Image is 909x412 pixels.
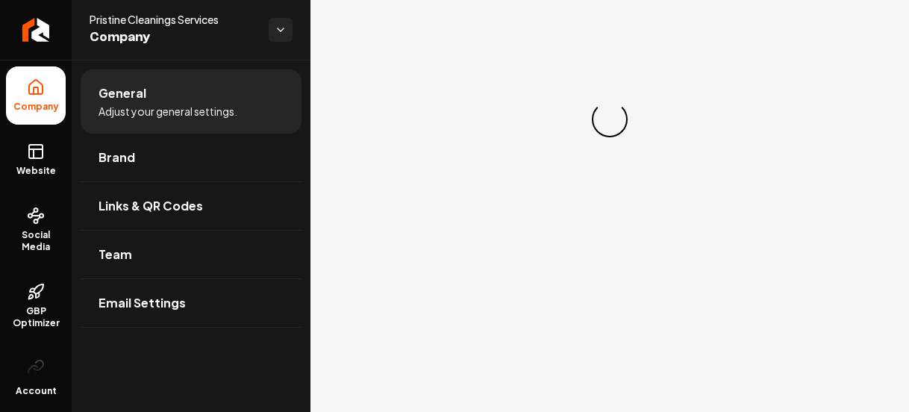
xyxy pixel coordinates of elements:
img: Rebolt Logo [22,18,50,42]
span: Website [10,165,62,177]
span: Adjust your general settings. [99,104,237,119]
a: Team [81,231,302,278]
span: Pristine Cleanings Services [90,12,257,27]
div: Loading [584,94,635,145]
span: Email Settings [99,294,186,312]
span: General [99,84,146,102]
span: Links & QR Codes [99,197,203,215]
span: Account [16,385,57,397]
span: Team [99,246,132,263]
span: Company [7,101,65,113]
a: Email Settings [81,279,302,327]
a: Social Media [6,195,66,265]
span: Company [90,27,257,48]
a: Website [6,131,66,189]
span: Social Media [6,229,66,253]
span: Brand [99,149,135,166]
a: Brand [81,134,302,181]
a: Links & QR Codes [81,182,302,230]
a: GBP Optimizer [6,271,66,341]
span: GBP Optimizer [6,305,66,329]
